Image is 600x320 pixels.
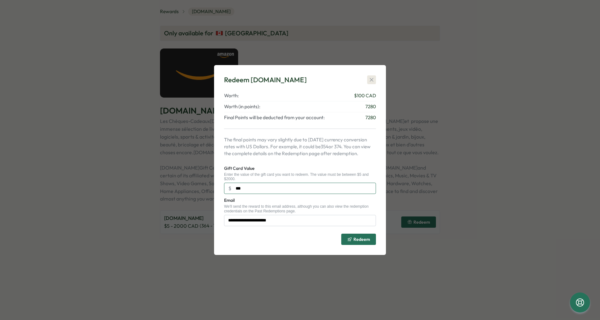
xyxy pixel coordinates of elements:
[354,92,376,99] span: $ 100 CAD
[365,103,376,110] span: 7280
[353,237,370,241] span: Redeem
[224,136,376,157] p: The final points may vary slightly due to [DATE] currency conversion rates with US Dollars. For e...
[224,204,376,213] div: We'll send the reward to this email address, although you can also view the redemption credential...
[224,92,239,99] span: Worth:
[224,165,254,172] label: Gift Card Value
[224,103,260,110] span: Worth (in points):
[224,197,235,204] label: Email
[224,114,325,121] span: Final Points will be deducted from your account:
[365,114,376,121] span: 7280
[224,75,307,85] div: Redeem [DOMAIN_NAME]
[224,172,376,181] div: Enter the value of the gift card you want to redeem. The value must be between $5 and $2000.
[341,234,376,245] button: Redeem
